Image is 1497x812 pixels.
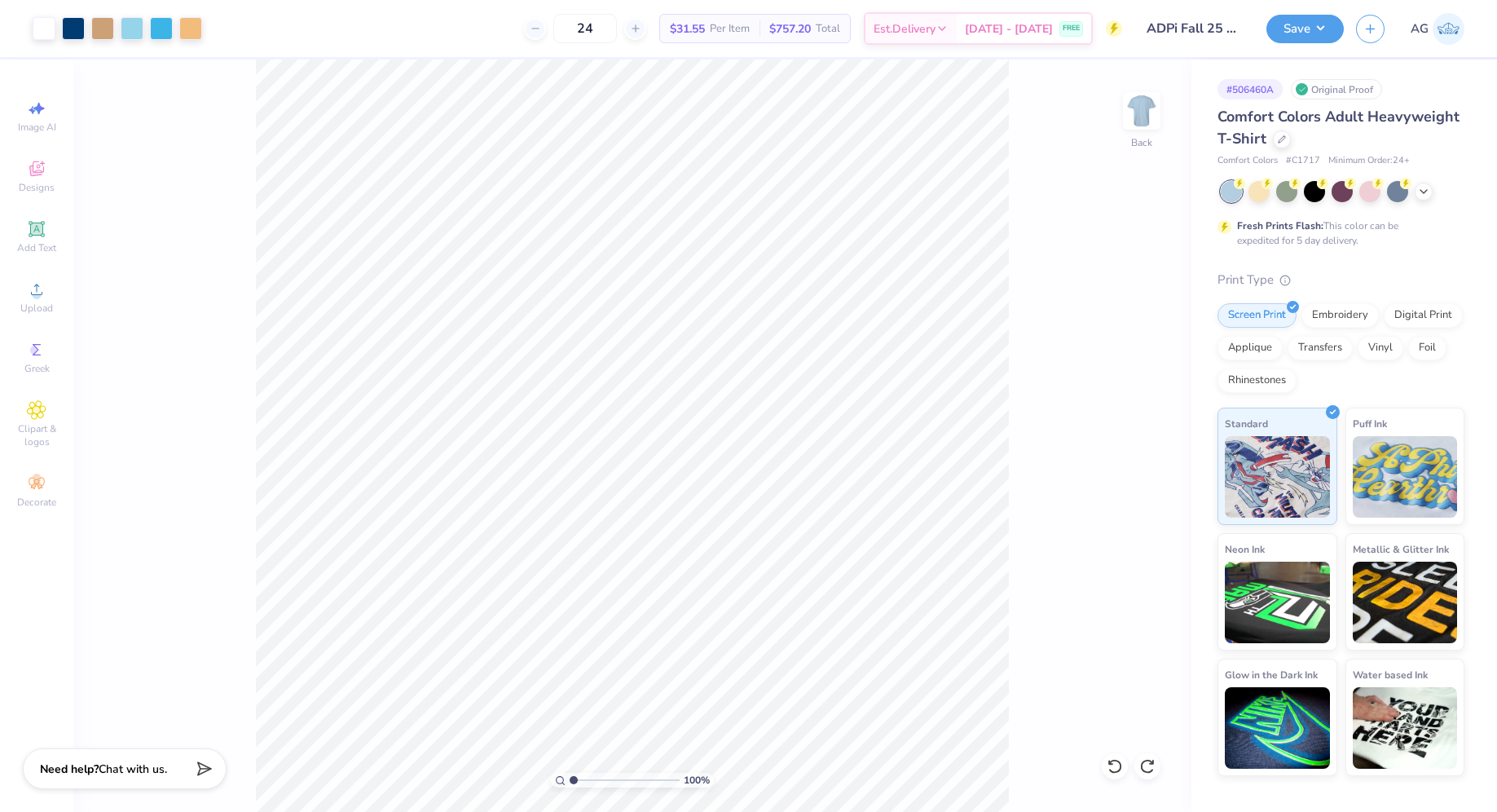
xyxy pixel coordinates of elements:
[1125,95,1158,127] img: Back
[18,121,56,134] span: Image AI
[1353,415,1387,432] span: Puff Ink
[1237,219,1323,232] strong: Fresh Prints Flash:
[1217,107,1460,148] span: Comfort Colors Adult Heavyweight T-Shirt
[816,20,840,38] span: Total
[1353,562,1458,643] img: Metallic & Glitter Ink
[20,302,53,315] span: Upload
[1217,368,1297,393] div: Rhinestones
[1217,336,1283,360] div: Applique
[1131,135,1152,150] div: Back
[1217,154,1278,168] span: Comfort Colors
[1225,415,1268,432] span: Standard
[1288,336,1353,360] div: Transfers
[1237,218,1438,248] div: This color can be expedited for 5 day delivery.
[874,20,936,38] span: Est. Delivery
[553,14,617,43] input: – –
[1063,23,1080,34] span: FREE
[1225,666,1318,683] span: Glow in the Dark Ink
[1411,20,1429,38] span: AG
[1134,12,1254,45] input: Untitled Design
[24,362,50,375] span: Greek
[1217,303,1297,328] div: Screen Print
[1225,687,1330,769] img: Glow in the Dark Ink
[1408,336,1446,360] div: Foil
[8,422,65,448] span: Clipart & logos
[1384,303,1463,328] div: Digital Print
[710,20,750,38] span: Per Item
[1353,436,1458,518] img: Puff Ink
[1217,271,1464,289] div: Print Type
[1225,541,1265,558] span: Neon Ink
[1353,687,1458,769] img: Water based Ink
[1353,541,1449,558] span: Metallic & Glitter Ink
[1286,154,1320,168] span: # C1717
[17,496,56,509] span: Decorate
[1301,303,1379,328] div: Embroidery
[1411,13,1464,45] a: AG
[1225,436,1330,518] img: Standard
[965,20,1053,38] span: [DATE] - [DATE]
[1328,154,1410,168] span: Minimum Order: 24 +
[1291,79,1382,99] div: Original Proof
[99,761,167,777] span: Chat with us.
[17,241,56,254] span: Add Text
[684,773,710,788] span: 100 %
[1266,15,1344,43] button: Save
[769,20,811,38] span: $757.20
[1225,562,1330,643] img: Neon Ink
[40,761,99,777] strong: Need help?
[1433,13,1464,45] img: Aerin Glenn
[670,20,705,38] span: $31.55
[19,181,55,194] span: Designs
[1358,336,1403,360] div: Vinyl
[1353,666,1428,683] span: Water based Ink
[1217,79,1283,99] div: # 506460A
